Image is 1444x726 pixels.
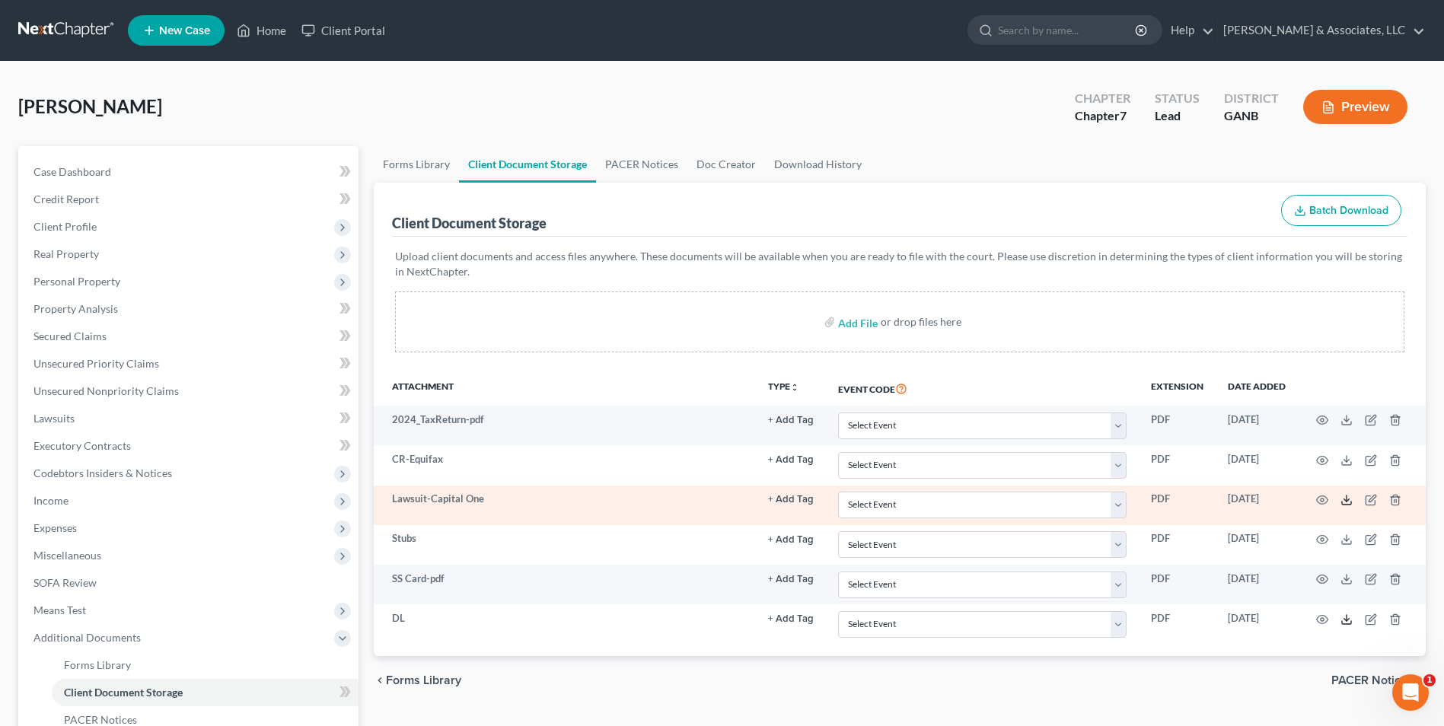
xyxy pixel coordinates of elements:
td: CR-Equifax [374,445,755,485]
div: Client Document Storage [392,214,547,232]
span: Property Analysis [33,302,118,315]
p: Upload client documents and access files anywhere. These documents will be available when you are... [395,249,1404,279]
td: PDF [1139,406,1216,445]
i: chevron_left [374,674,386,686]
td: PDF [1139,486,1216,525]
a: + Add Tag [768,611,814,626]
td: Lawsuit-Capital One [374,486,755,525]
a: Unsecured Nonpriority Claims [21,377,359,405]
span: PACER Notices [1331,674,1414,686]
td: DL [374,604,755,644]
a: + Add Tag [768,531,814,546]
div: GANB [1224,107,1279,125]
a: Executory Contracts [21,432,359,460]
span: Codebtors Insiders & Notices [33,466,172,479]
td: PDF [1139,525,1216,565]
span: Income [33,494,69,507]
span: Unsecured Priority Claims [33,357,159,370]
a: Forms Library [52,651,359,679]
span: Miscellaneous [33,549,101,562]
td: 2024_TaxReturn-pdf [374,406,755,445]
td: Stubs [374,525,755,565]
td: [DATE] [1216,445,1298,485]
span: 7 [1120,108,1127,123]
a: PACER Notices [596,146,687,183]
input: Search by name... [998,16,1137,44]
a: Client Document Storage [52,679,359,706]
a: SOFA Review [21,569,359,597]
th: Date added [1216,371,1298,406]
i: unfold_more [790,383,799,392]
a: Credit Report [21,186,359,213]
td: PDF [1139,445,1216,485]
iframe: Intercom live chat [1392,674,1429,711]
span: Client Profile [33,220,97,233]
a: Secured Claims [21,323,359,350]
a: Download History [765,146,871,183]
span: Unsecured Nonpriority Claims [33,384,179,397]
td: [DATE] [1216,406,1298,445]
a: + Add Tag [768,452,814,466]
span: Case Dashboard [33,165,111,178]
span: SOFA Review [33,576,97,589]
div: or drop files here [881,314,961,330]
span: [PERSON_NAME] [18,95,162,117]
span: Forms Library [64,658,131,671]
th: Attachment [374,371,755,406]
a: [PERSON_NAME] & Associates, LLC [1216,17,1425,44]
a: + Add Tag [768,492,814,506]
a: Forms Library [374,146,459,183]
span: Executory Contracts [33,439,131,452]
a: Client Portal [294,17,393,44]
td: PDF [1139,604,1216,644]
button: PACER Notices chevron_right [1331,674,1426,686]
a: Home [229,17,294,44]
a: Property Analysis [21,295,359,323]
span: PACER Notices [64,713,137,726]
a: Case Dashboard [21,158,359,186]
div: Chapter [1075,107,1130,125]
button: + Add Tag [768,416,814,425]
button: + Add Tag [768,614,814,624]
button: chevron_left Forms Library [374,674,461,686]
span: Lawsuits [33,412,75,425]
th: Event Code [826,371,1139,406]
a: Client Document Storage [459,146,596,183]
span: Batch Download [1309,204,1388,217]
td: [DATE] [1216,604,1298,644]
a: Lawsuits [21,405,359,432]
span: Credit Report [33,193,99,205]
div: Status [1155,90,1200,107]
span: Client Document Storage [64,686,183,699]
a: Help [1163,17,1214,44]
span: Personal Property [33,275,120,288]
button: Batch Download [1281,195,1401,227]
button: Preview [1303,90,1407,124]
span: Forms Library [386,674,461,686]
button: + Add Tag [768,495,814,505]
a: Doc Creator [687,146,765,183]
td: [DATE] [1216,486,1298,525]
th: Extension [1139,371,1216,406]
div: Lead [1155,107,1200,125]
button: + Add Tag [768,535,814,545]
td: SS Card-pdf [374,565,755,604]
a: Unsecured Priority Claims [21,350,359,377]
td: [DATE] [1216,565,1298,604]
span: New Case [159,25,210,37]
button: TYPEunfold_more [768,382,799,392]
div: Chapter [1075,90,1130,107]
a: + Add Tag [768,412,814,427]
a: + Add Tag [768,572,814,586]
span: Additional Documents [33,631,141,644]
span: Secured Claims [33,330,107,342]
button: + Add Tag [768,455,814,465]
span: Means Test [33,603,86,616]
div: District [1224,90,1279,107]
td: [DATE] [1216,525,1298,565]
button: + Add Tag [768,575,814,584]
td: PDF [1139,565,1216,604]
span: 1 [1423,674,1436,686]
span: Real Property [33,247,99,260]
span: Expenses [33,521,77,534]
